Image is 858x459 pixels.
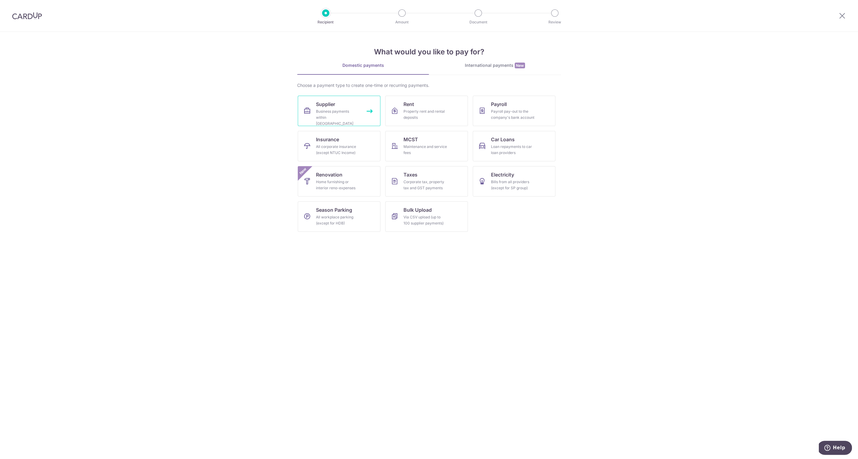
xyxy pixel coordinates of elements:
[403,179,447,191] div: Corporate tax, property tax and GST payments
[385,131,468,161] a: MCSTMaintenance and service fees
[515,63,525,68] span: New
[403,171,417,178] span: Taxes
[316,179,360,191] div: Home furnishing or interior reno-expenses
[316,108,360,127] div: Business payments within [GEOGRAPHIC_DATA]
[12,12,42,19] img: CardUp
[491,101,507,108] span: Payroll
[403,136,418,143] span: MCST
[303,19,348,25] p: Recipient
[298,96,380,126] a: SupplierBusiness payments within [GEOGRAPHIC_DATA]
[316,171,342,178] span: Renovation
[403,144,447,156] div: Maintenance and service fees
[297,82,561,88] div: Choose a payment type to create one-time or recurring payments.
[298,166,380,197] a: RenovationHome furnishing or interior reno-expensesNew
[491,136,515,143] span: Car Loans
[298,201,380,232] a: Season ParkingAll workplace parking (except for HDB)
[403,214,447,226] div: Via CSV upload (up to 100 supplier payments)
[385,201,468,232] a: Bulk UploadVia CSV upload (up to 100 supplier payments)
[491,179,535,191] div: Bills from all providers (except for SP group)
[491,171,514,178] span: Electricity
[403,206,432,214] span: Bulk Upload
[473,96,555,126] a: PayrollPayroll pay-out to the company's bank account
[819,441,852,456] iframe: Opens a widget where you can find more information
[491,108,535,121] div: Payroll pay-out to the company's bank account
[473,166,555,197] a: ElectricityBills from all providers (except for SP group)
[456,19,501,25] p: Document
[316,214,360,226] div: All workplace parking (except for HDB)
[297,62,429,68] div: Domestic payments
[14,4,26,10] span: Help
[298,166,308,176] span: New
[473,131,555,161] a: Car LoansLoan repayments to car loan providers
[385,96,468,126] a: RentProperty rent and rental deposits
[385,166,468,197] a: TaxesCorporate tax, property tax and GST payments
[316,136,339,143] span: Insurance
[379,19,424,25] p: Amount
[491,144,535,156] div: Loan repayments to car loan providers
[298,131,380,161] a: InsuranceAll corporate insurance (except NTUC Income)
[316,206,352,214] span: Season Parking
[532,19,577,25] p: Review
[403,101,414,108] span: Rent
[316,101,335,108] span: Supplier
[429,62,561,69] div: International payments
[297,46,561,57] h4: What would you like to pay for?
[403,108,447,121] div: Property rent and rental deposits
[316,144,360,156] div: All corporate insurance (except NTUC Income)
